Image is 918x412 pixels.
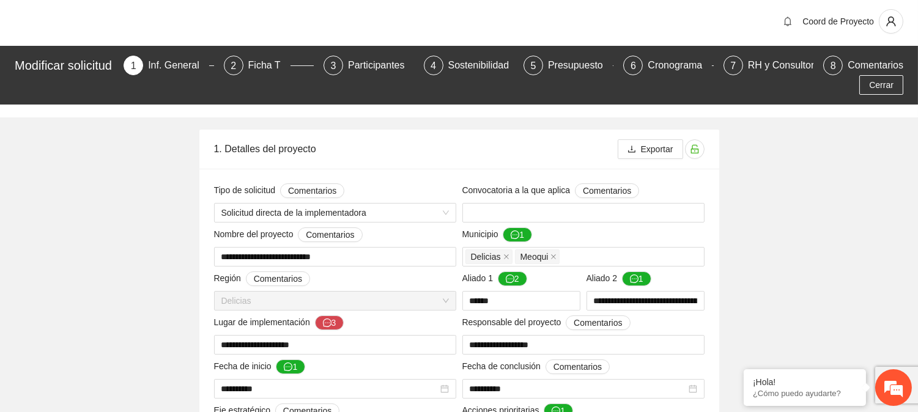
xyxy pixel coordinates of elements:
span: close [550,254,557,260]
span: Comentarios [306,228,354,241]
span: Meoqui [515,249,560,264]
span: Comentarios [288,184,336,197]
div: 3Participantes [324,56,413,75]
span: Tipo de solicitud [214,183,345,198]
div: Modificar solicitud [15,56,116,75]
button: Región [246,271,310,286]
span: message [284,362,292,372]
span: close [503,254,509,260]
div: Inf. General [148,56,209,75]
span: Comentarios [553,360,602,373]
span: 7 [730,61,736,71]
div: RH y Consultores [748,56,834,75]
div: Cronograma [648,56,712,75]
span: message [506,274,514,284]
span: message [323,318,331,328]
span: message [511,230,519,240]
span: Delicias [221,292,449,310]
span: Comentarios [574,316,622,329]
span: Municipio [462,227,533,242]
button: unlock [685,139,705,159]
div: Chatee con nosotros ahora [64,62,205,78]
div: 8Comentarios [823,56,903,75]
span: Responsable del proyecto [462,315,631,330]
span: Coord de Proyecto [802,17,874,26]
button: downloadExportar [618,139,683,159]
span: Aliado 2 [587,271,651,286]
span: Comentarios [254,272,302,285]
span: 4 [431,61,436,71]
div: Presupuesto [548,56,613,75]
div: Ficha T [248,56,291,75]
span: 8 [831,61,836,71]
button: Responsable del proyecto [566,315,630,330]
span: unlock [686,144,704,154]
span: Meoqui [520,250,549,263]
span: Lugar de implementación [214,315,344,330]
span: Exportar [641,142,673,156]
span: Región [214,271,311,286]
button: Fecha de conclusión [546,359,610,374]
button: user [879,9,903,34]
textarea: Escriba su mensaje y pulse “Intro” [6,279,233,322]
div: 2Ficha T [224,56,314,75]
div: 1Inf. General [124,56,213,75]
button: bell [778,12,798,31]
span: download [627,145,636,155]
button: Tipo de solicitud [280,183,344,198]
div: 7RH y Consultores [724,56,813,75]
div: Participantes [348,56,415,75]
span: bell [779,17,797,26]
span: 3 [331,61,336,71]
span: Aliado 1 [462,271,527,286]
div: 4Sostenibilidad [424,56,514,75]
span: Nombre del proyecto [214,227,363,242]
button: Convocatoria a la que aplica [575,183,639,198]
div: 5Presupuesto [524,56,613,75]
div: 6Cronograma [623,56,713,75]
span: 6 [631,61,636,71]
span: Comentarios [583,184,631,197]
span: Delicias [471,250,501,263]
span: Delicias [465,249,513,264]
button: Cerrar [859,75,903,95]
span: user [879,16,903,27]
div: ¡Hola! [753,377,857,387]
div: 1. Detalles del proyecto [214,131,618,166]
span: Solicitud directa de la implementadora [221,204,449,222]
button: Municipio [503,227,532,242]
span: message [630,274,639,284]
p: ¿Cómo puedo ayudarte? [753,389,857,398]
span: 1 [131,61,136,71]
span: Fecha de inicio [214,359,306,374]
span: 2 [231,61,236,71]
div: Comentarios [848,56,903,75]
span: Cerrar [869,78,894,92]
span: Convocatoria a la que aplica [462,183,640,198]
div: Minimizar ventana de chat en vivo [201,6,230,35]
button: Aliado 2 [622,271,651,286]
button: Aliado 1 [498,271,527,286]
div: Sostenibilidad [448,56,519,75]
span: Estamos en línea. [71,136,169,259]
button: Nombre del proyecto [298,227,362,242]
span: 5 [531,61,536,71]
span: Fecha de conclusión [462,359,610,374]
button: Fecha de inicio [276,359,305,374]
button: Lugar de implementación [315,315,344,330]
